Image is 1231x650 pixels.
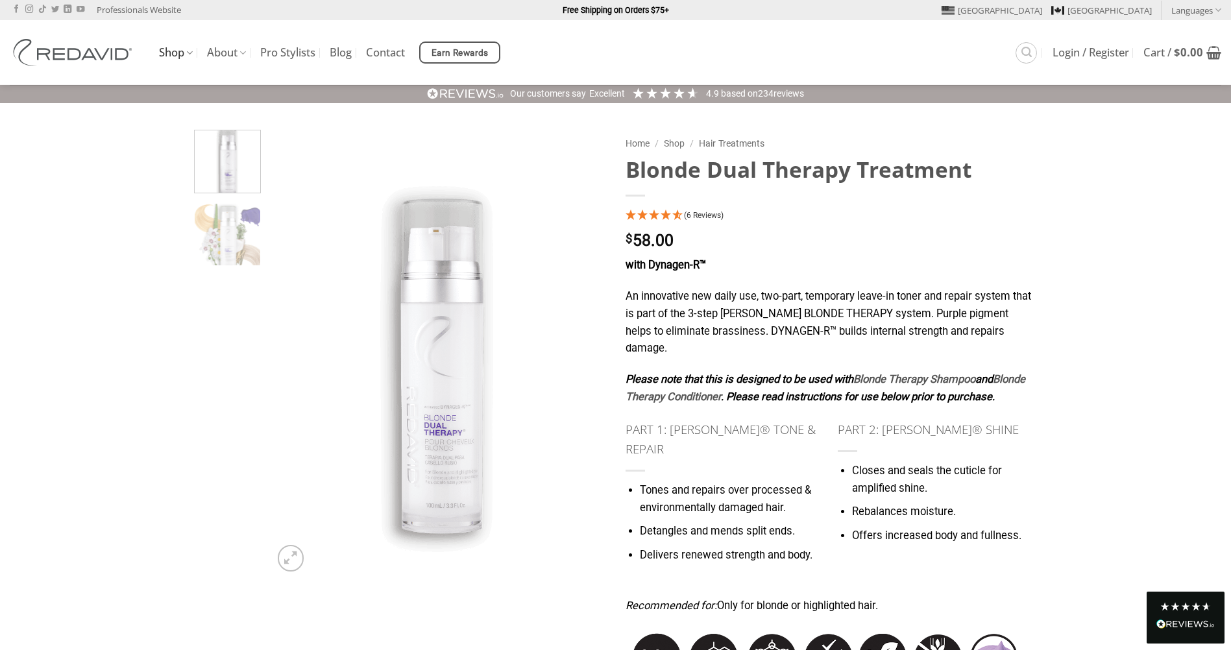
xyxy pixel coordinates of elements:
[1174,45,1203,60] bdi: 0.00
[626,233,633,245] span: $
[195,127,260,193] img: REDAVID Blonde Dual Therapy for Blonde and Highlighted Hair
[1156,617,1215,634] div: Read All Reviews
[626,288,1031,357] p: An innovative new daily use, two-part, temporary leave-in toner and repair system that is part of...
[1174,45,1180,60] span: $
[366,41,405,64] a: Contact
[758,88,774,99] span: 234
[699,138,764,149] a: Hair Treatments
[278,545,304,571] a: Zoom
[852,463,1031,497] li: Closes and seals the cuticle for amplified shine.
[1051,1,1152,20] a: [GEOGRAPHIC_DATA]
[432,46,489,60] span: Earn Rewards
[1147,592,1225,644] div: Read All Reviews
[631,86,700,100] div: 4.91 Stars
[510,88,586,101] div: Our customers say
[427,88,504,100] img: REVIEWS.io
[10,39,140,66] img: REDAVID Salon Products | United States
[853,373,975,385] a: Blonde Therapy Shampoo
[270,130,606,578] img: REDAVID Blonde Dual Therapy for Blonde and Highlighted Hair
[1016,42,1037,64] a: Search
[1156,620,1215,629] img: REVIEWS.io
[330,41,352,64] a: Blog
[1143,38,1221,67] a: View cart
[626,420,819,459] h4: PART 1: [PERSON_NAME]® TONE & REPAIR
[563,5,669,15] strong: Free Shipping on Orders $75+
[664,138,685,149] a: Shop
[626,138,650,149] a: Home
[639,547,818,564] li: Delivers renewed strength and body.
[260,41,315,64] a: Pro Stylists
[419,42,500,64] a: Earn Rewards
[64,5,71,14] a: Follow on LinkedIn
[626,208,1031,225] div: 4.67 Stars - 6 Reviews
[639,524,818,541] li: Detangles and mends split ends.
[626,136,1031,151] nav: Breadcrumb
[626,373,1025,403] strong: Please note that this is designed to be used with and . Please read instructions for use below pr...
[684,211,724,220] span: (6 Reviews)
[1053,41,1129,64] a: Login / Register
[589,88,625,101] div: Excellent
[195,204,260,269] img: REDAVID Blonde Dual Therapy for Blonde and Highlighted Hair
[1143,47,1203,58] span: Cart /
[207,40,246,66] a: About
[51,5,59,14] a: Follow on Twitter
[38,5,46,14] a: Follow on TikTok
[77,5,84,14] a: Follow on YouTube
[626,259,706,271] strong: with Dynagen-R™
[852,527,1031,545] li: Offers increased body and fullness.
[852,504,1031,522] li: Rebalances moisture.
[690,138,694,149] span: /
[626,599,717,612] em: Recommended for:
[159,40,193,66] a: Shop
[626,373,1025,403] a: Blonde Therapy Conditioner
[721,88,758,99] span: Based on
[626,156,1031,184] h1: Blonde Dual Therapy Treatment
[774,88,804,99] span: reviews
[655,138,659,149] span: /
[626,231,674,250] bdi: 58.00
[942,1,1042,20] a: [GEOGRAPHIC_DATA]
[25,5,33,14] a: Follow on Instagram
[838,420,1031,439] h4: PART 2: [PERSON_NAME]® SHINE
[706,88,721,99] span: 4.9
[626,597,1031,615] p: Only for blonde or highlighted hair.
[1171,1,1221,19] a: Languages
[12,5,20,14] a: Follow on Facebook
[1160,601,1212,612] div: 4.8 Stars
[639,482,818,516] li: Tones and repairs over processed & environmentally damaged hair.
[1053,47,1129,58] span: Login / Register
